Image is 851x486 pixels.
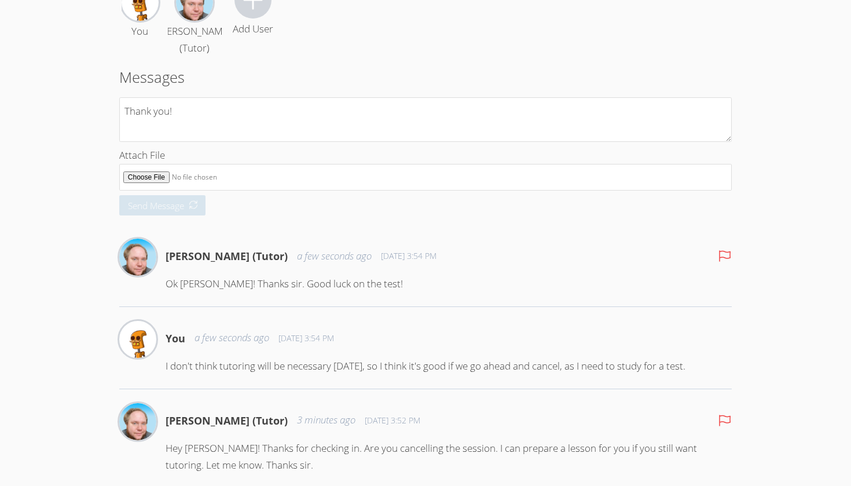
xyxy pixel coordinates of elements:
div: You [131,23,148,40]
h4: [PERSON_NAME] (Tutor) [166,412,288,429]
span: Send Message [128,200,184,211]
p: Ok [PERSON_NAME]! Thanks sir. Good luck on the test! [166,276,732,293]
div: [PERSON_NAME] (Tutor) [158,23,231,57]
h4: You [166,330,185,346]
p: Hey [PERSON_NAME]! Thanks for checking in. Are you cancelling the session. I can prepare a lesson... [166,440,732,474]
span: 3 minutes ago [297,412,355,429]
img: Shawn White [119,239,156,276]
span: a few seconds ago [195,330,269,346]
p: I don't think tutoring will be necessary [DATE], so I think it's good if we go ahead and cancel, ... [166,358,732,375]
h2: Messages [119,66,732,88]
span: [DATE] 3:52 PM [365,415,420,426]
input: Attach File [119,164,732,191]
span: Attach File [119,148,165,162]
span: [DATE] 3:54 PM [381,250,436,262]
div: Add User [233,21,273,38]
h4: [PERSON_NAME] (Tutor) [166,248,288,264]
img: Shawn White [119,403,156,440]
span: [DATE] 3:54 PM [278,332,334,344]
span: a few seconds ago [297,248,372,265]
button: Send Message [119,195,206,215]
img: Nathan Warneck [119,321,156,358]
textarea: Thank you! [119,97,732,142]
